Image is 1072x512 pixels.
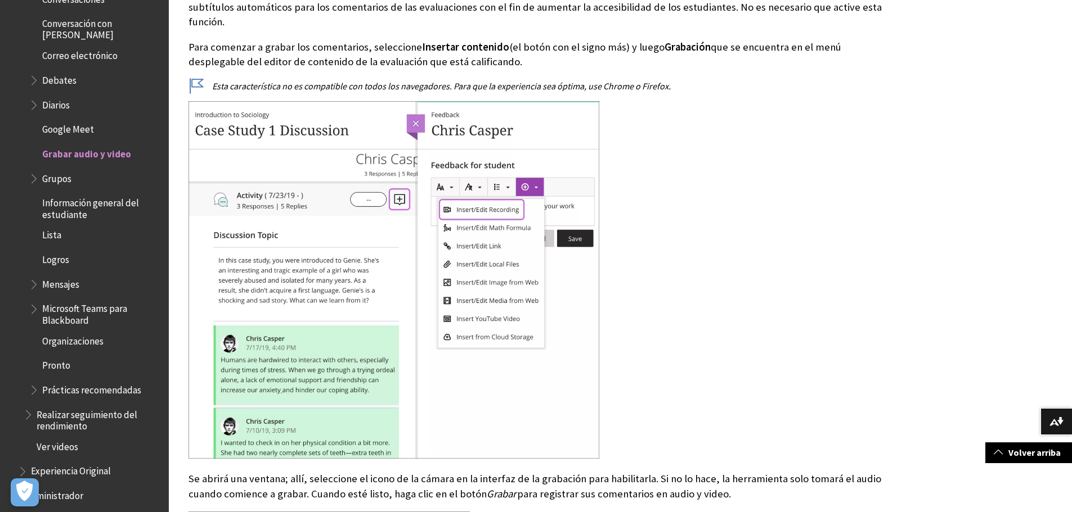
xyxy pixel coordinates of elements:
img: In the feedback panel, the expanded purple plus sign lets you insert feedback, and the "Insert/Ed... [189,101,599,459]
button: Abrir preferencias [11,478,39,506]
span: Mensajes [42,275,79,290]
span: Grupos [42,169,71,184]
span: Realizar seguimiento del rendimiento [37,405,161,432]
span: Debates [42,71,77,86]
p: Se abrirá una ventana; allí, seleccione el icono de la cámara en la interfaz de la grabación para... [189,472,886,501]
a: Volver arriba [985,442,1072,463]
span: Correo electrónico [42,47,118,62]
span: Prácticas recomendadas [42,380,141,396]
p: Para comenzar a grabar los comentarios, seleccione (el botón con el signo más) y luego que se enc... [189,40,886,69]
span: Grabar [487,487,516,500]
span: Lista [42,226,61,241]
span: Microsoft Teams para Blackboard [42,300,161,326]
span: Organizaciones [42,332,104,347]
span: Insertar contenido [422,40,509,53]
span: Diarios [42,96,70,111]
span: Pronto [42,356,70,371]
span: Google Meet [42,120,94,135]
span: Experiencia Original [31,462,111,477]
span: Administrador [25,486,83,501]
p: Esta característica no es compatible con todos los navegadores. Para que la experiencia sea óptim... [189,80,886,92]
span: Grabar audio y video [42,144,131,160]
span: Información general del estudiante [42,194,161,220]
span: Conversación con [PERSON_NAME] [42,15,161,41]
span: Ver videos [37,437,78,452]
span: Grabación [665,40,711,53]
span: Logros [42,250,69,265]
